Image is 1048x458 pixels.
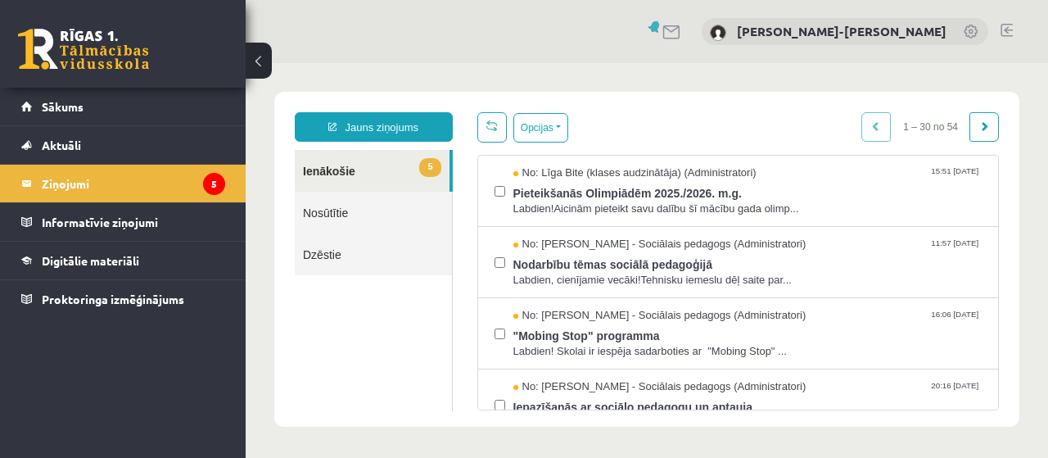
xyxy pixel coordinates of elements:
span: No: [PERSON_NAME] - Sociālais pedagogs (Administratori) [268,174,561,189]
a: 5Ienākošie [49,87,204,129]
span: Iepazīšanās ar sociālo pedagogu un aptauja [268,332,737,352]
button: Opcijas [268,50,323,79]
a: Dzēstie [49,170,206,212]
i: 5 [203,173,225,195]
span: "Mobing Stop" programma [268,261,737,281]
span: Labdien! Skolai ir iespēja sadarboties ar "Mobing Stop" ... [268,281,737,297]
legend: Informatīvie ziņojumi [42,203,225,241]
span: No: [PERSON_NAME] - Sociālais pedagogs (Administratori) [268,316,561,332]
a: Rīgas 1. Tālmācības vidusskola [18,29,149,70]
img: Ulla Zumente-Steele [710,25,726,41]
span: 20:16 [DATE] [685,316,736,329]
a: Proktoringa izmēģinājums [21,280,225,318]
a: No: [PERSON_NAME] - Sociālais pedagogs (Administratori) 11:57 [DATE] Nodarbību tēmas sociālā peda... [268,174,737,224]
span: 16:06 [DATE] [685,245,736,257]
a: Aktuāli [21,126,225,164]
a: No: [PERSON_NAME] - Sociālais pedagogs (Administratori) 20:16 [DATE] Iepazīšanās ar sociālo pedag... [268,316,737,367]
a: Ziņojumi5 [21,165,225,202]
a: No: [PERSON_NAME] - Sociālais pedagogs (Administratori) 16:06 [DATE] "Mobing Stop" programma Labd... [268,245,737,296]
span: 15:51 [DATE] [685,102,736,115]
a: Digitālie materiāli [21,242,225,279]
span: Labdien, cienījamie vecāki!Tehnisku iemeslu dēļ saite par... [268,210,737,225]
span: No: [PERSON_NAME] - Sociālais pedagogs (Administratori) [268,245,561,261]
span: Sākums [42,99,84,114]
span: Nodarbību tēmas sociālā pedagoģijā [268,189,737,210]
span: 5 [174,95,195,114]
span: Labdien!Aicinām pieteikt savu dalību šī mācību gada olimp... [268,138,737,154]
span: Proktoringa izmēģinājums [42,292,184,306]
span: 1 – 30 no 54 [645,49,725,79]
a: [PERSON_NAME]-[PERSON_NAME] [737,23,946,39]
span: 11:57 [DATE] [685,174,736,186]
a: Nosūtītie [49,129,206,170]
span: Pieteikšanās Olimpiādēm 2025./2026. m.g. [268,118,737,138]
span: Digitālie materiāli [42,253,139,268]
a: Sākums [21,88,225,125]
a: Informatīvie ziņojumi [21,203,225,241]
span: No: Līga Bite (klases audzinātāja) (Administratori) [268,102,511,118]
legend: Ziņojumi [42,165,225,202]
span: Aktuāli [42,138,81,152]
a: No: Līga Bite (klases audzinātāja) (Administratori) 15:51 [DATE] Pieteikšanās Olimpiādēm 2025./20... [268,102,737,153]
a: Jauns ziņojums [49,49,207,79]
